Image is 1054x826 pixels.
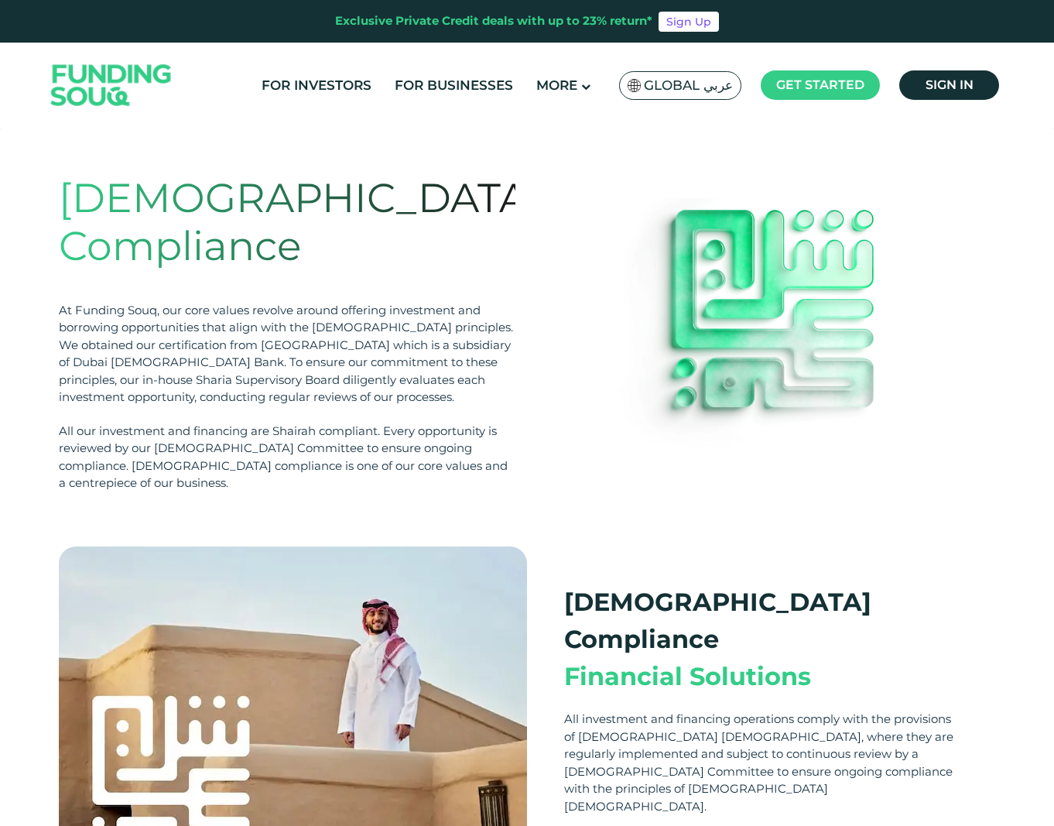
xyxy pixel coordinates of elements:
[59,302,515,406] div: At Funding Souq, our core values revolve around offering investment and borrowing opportunities t...
[564,711,958,815] div: All investment and financing operations comply with the provisions of [DEMOGRAPHIC_DATA] [DEMOGRA...
[612,198,922,469] img: shariah-banner
[59,174,515,271] h1: [DEMOGRAPHIC_DATA] Compliance
[564,584,958,658] div: [DEMOGRAPHIC_DATA] Compliance
[59,423,515,492] div: All our investment and financing are Shairah compliant. Every opportunity is reviewed by our [DEM...
[335,12,652,30] div: Exclusive Private Credit deals with up to 23% return*
[644,77,733,94] span: Global عربي
[536,77,577,93] span: More
[258,73,375,98] a: For Investors
[926,77,974,92] span: Sign in
[36,46,187,125] img: Logo
[391,73,517,98] a: For Businesses
[899,70,999,100] a: Sign in
[564,658,958,695] div: Financial Solutions
[776,77,864,92] span: Get started
[659,12,719,32] a: Sign Up
[628,79,642,92] img: SA Flag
